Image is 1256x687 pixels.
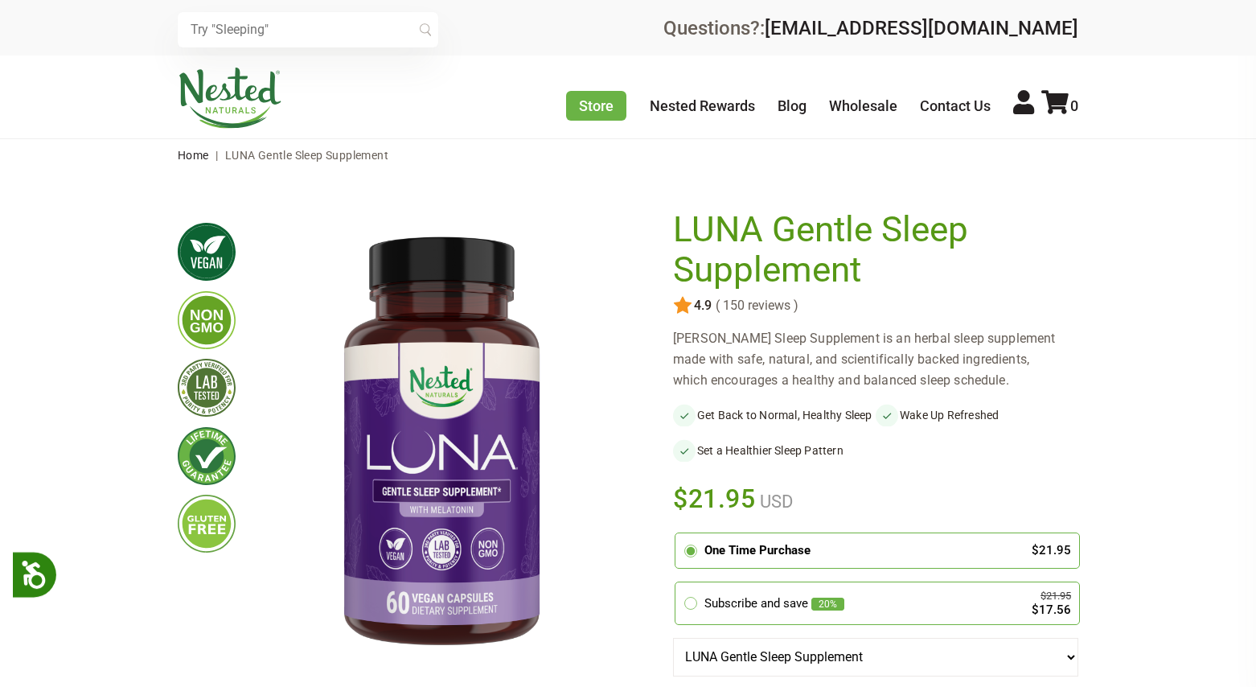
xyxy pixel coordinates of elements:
[211,149,222,162] span: |
[876,404,1078,426] li: Wake Up Refreshed
[673,404,876,426] li: Get Back to Normal, Healthy Sleep
[178,139,1078,171] nav: breadcrumbs
[178,427,236,485] img: lifetimeguarantee
[1070,97,1078,114] span: 0
[692,298,712,313] span: 4.9
[765,17,1078,39] a: [EMAIL_ADDRESS][DOMAIN_NAME]
[712,298,798,313] span: ( 150 reviews )
[178,68,282,129] img: Nested Naturals
[225,149,388,162] span: LUNA Gentle Sleep Supplement
[829,97,897,114] a: Wholesale
[261,210,622,678] img: LUNA Gentle Sleep Supplement
[756,492,793,512] span: USD
[673,481,756,516] span: $21.95
[673,210,1070,290] h1: LUNA Gentle Sleep Supplement
[673,328,1078,391] div: [PERSON_NAME] Sleep Supplement is an herbal sleep supplement made with safe, natural, and scienti...
[778,97,807,114] a: Blog
[920,97,991,114] a: Contact Us
[178,291,236,349] img: gmofree
[650,97,755,114] a: Nested Rewards
[673,296,692,315] img: star.svg
[178,223,236,281] img: vegan
[1041,97,1078,114] a: 0
[673,439,876,462] li: Set a Healthier Sleep Pattern
[178,359,236,417] img: thirdpartytested
[663,19,1078,38] div: Questions?:
[178,149,209,162] a: Home
[566,91,626,121] a: Store
[178,12,438,47] input: Try "Sleeping"
[178,495,236,553] img: glutenfree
